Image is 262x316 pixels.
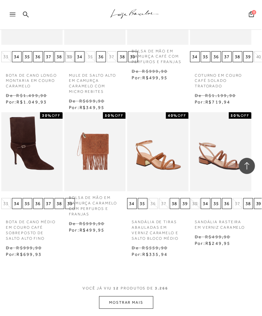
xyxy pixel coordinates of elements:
[1,51,11,62] button: 33
[138,199,148,210] button: 35
[142,246,168,251] small: R$559,90
[2,107,62,197] img: BOTA DE CANO MÉDIO EM COURO CAFÉ SOBREPOSTO DE SALTO ALTO FINO
[33,199,43,210] button: 36
[86,51,95,62] button: 35
[114,287,119,291] span: 12
[143,75,168,81] span: R$499,95
[143,252,168,257] span: R$335,94
[115,114,124,118] span: OFF
[206,100,231,105] span: R$719,94
[1,199,11,210] button: 33
[127,216,189,242] a: SANDÁLIA DE TIRAS ABAULADAS EM VERNIZ CARAMELO E SALTO BLOCO MÉDIO
[195,241,231,246] span: Por:
[233,51,243,62] button: 38
[105,114,115,118] strong: 50%
[191,107,251,197] img: SANDÁLIA RASTEIRA EM VERNIZ CARAMELO
[128,107,188,197] img: SANDÁLIA DE TIRAS ABAULADAS EM VERNIZ CARAMELO E SALTO BLOCO MÉDIO
[206,241,231,246] span: R$249,95
[99,297,154,310] button: MOSTRAR MAIS
[55,199,64,210] button: 38
[64,51,74,62] button: 33
[142,69,168,74] small: R$999,90
[44,199,54,210] button: 37
[16,93,47,98] small: R$1.499,90
[244,51,254,62] button: 39
[127,45,189,65] a: BOLSA DE MÃO EM CAMURÇA CAFÉ COM PERFUROS E FRANJAS
[201,199,211,210] button: 34
[23,51,32,62] button: 35
[16,252,42,257] span: R$699,93
[6,100,47,105] span: Por:
[16,100,47,105] span: R$1.049,93
[178,114,187,118] span: OFF
[2,107,62,197] a: BOTA DE CANO MÉDIO EM COURO CAFÉ SOBREPOSTO DE SALTO ALTO FINO BOTA DE CANO MÉDIO EM COURO CAFÉ S...
[80,105,105,110] span: R$349,95
[241,114,250,118] span: OFF
[223,51,232,62] button: 37
[83,287,170,291] span: VOCÊ JÁ VIU PRODUTOS DE
[244,199,254,210] button: 38
[223,199,232,210] button: 36
[127,199,137,210] button: 34
[69,222,76,227] small: De
[79,99,105,104] small: R$699,90
[64,69,126,95] a: MULE DE SALTO ALTO EM CAMURÇA CARAMELO COM MICRO REBITES
[231,114,241,118] strong: 50%
[191,51,200,62] button: 34
[191,199,200,210] button: 33
[128,107,188,197] a: SANDÁLIA DE TIRAS ABAULADAS EM VERNIZ CARAMELO E SALTO BLOCO MÉDIO SANDÁLIA DE TIRAS ABAULADAS EM...
[132,75,168,81] span: Por:
[23,199,32,210] button: 35
[69,228,105,233] span: Por:
[181,199,191,210] button: 39
[205,93,236,98] small: R$1.199,90
[75,51,85,62] button: 34
[191,69,252,89] a: COTURNO EM COURO CAFÉ SOLADO TRATORADO
[12,199,22,210] button: 34
[6,252,42,257] span: Por:
[12,51,22,62] button: 34
[191,216,252,231] a: SANDÁLIA RASTEIRA EM VERNIZ CARAMELO
[55,51,64,62] button: 38
[132,252,168,257] span: Por:
[195,235,202,240] small: De
[252,10,257,15] span: 0
[159,199,169,210] button: 37
[6,246,13,251] small: De
[201,51,211,62] button: 35
[149,199,158,210] button: 36
[42,114,52,118] strong: 30%
[16,246,42,251] small: R$999,90
[69,105,105,110] span: Por:
[247,11,257,19] button: 0
[212,199,222,210] button: 35
[52,114,61,118] span: OFF
[65,107,125,197] img: BOLSA DE MÃO EM CAMURÇA CARAMELO COM PERFUROS E FRANJAS
[1,69,63,89] a: BOTA DE CANO LONGO MONTARIA EM COURO CARAMELO
[79,222,105,227] small: R$999,90
[64,192,126,217] a: BOLSA DE MÃO EM CAMURÇA CARAMELO COM PERFUROS E FRANJAS
[6,93,13,98] small: De
[118,51,127,62] button: 38
[191,107,251,197] a: SANDÁLIA RASTEIRA EM VERNIZ CARAMELO SANDÁLIA RASTEIRA EM VERNIZ CARAMELO
[1,216,63,242] p: BOTA DE CANO MÉDIO EM COURO CAFÉ SOBREPOSTO DE SALTO ALTO FINO
[205,235,231,240] small: R$499,90
[233,199,243,210] button: 37
[195,93,202,98] small: De
[170,199,180,210] button: 38
[65,107,125,197] a: BOLSA DE MÃO EM CAMURÇA CARAMELO COM PERFUROS E FRANJAS BOLSA DE MÃO EM CAMURÇA CARAMELO COM PERF...
[168,114,178,118] strong: 40%
[33,51,43,62] button: 36
[107,51,117,62] button: 37
[96,51,106,62] button: 36
[80,228,105,233] span: R$499,95
[212,51,222,62] button: 36
[132,246,139,251] small: De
